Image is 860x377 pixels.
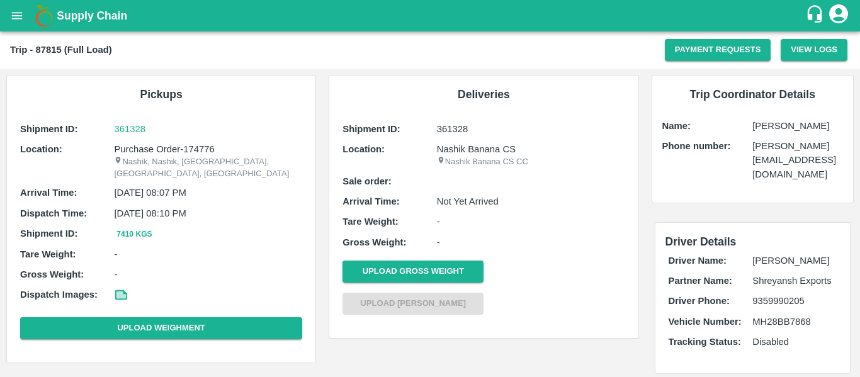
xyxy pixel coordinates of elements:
p: Purchase Order-174776 [114,142,302,156]
b: Location: [20,144,62,154]
p: - [437,215,625,228]
b: Location: [342,144,385,154]
b: Phone number: [662,141,731,151]
b: Driver Name: [669,256,727,266]
b: Trip - 87815 (Full Load) [10,45,112,55]
b: Dispatch Time: [20,208,87,218]
div: account of current user [827,3,850,29]
b: Name: [662,121,691,131]
div: customer-support [805,4,827,27]
button: Upload Weighment [20,317,302,339]
button: 7410 Kgs [114,228,154,241]
span: Driver Details [665,235,737,248]
img: logo [31,3,57,28]
b: Arrival Time: [342,196,399,206]
p: Nashik Banana CS CC [437,156,625,168]
p: 361328 [437,122,625,136]
p: Nashik Banana CS [437,142,625,156]
b: Shipment ID: [20,124,78,134]
a: Supply Chain [57,7,805,25]
b: Tare Weight: [20,249,76,259]
b: Shipment ID: [20,228,78,239]
h6: Deliveries [339,86,628,103]
b: Vehicle Number: [669,317,742,327]
p: Disabled [752,335,837,349]
b: Shipment ID: [342,124,400,134]
b: Arrival Time: [20,188,77,198]
p: 9359990205 [752,294,837,308]
p: - [114,267,302,281]
p: - [437,235,625,249]
b: Partner Name: [669,276,732,286]
h6: Pickups [17,86,305,103]
p: Shreyansh Exports [752,274,837,288]
b: Dispatch Images: [20,290,98,300]
p: [DATE] 08:10 PM [114,206,302,220]
b: Tracking Status: [669,337,741,347]
p: Not Yet Arrived [437,194,625,208]
p: [PERSON_NAME][EMAIL_ADDRESS][DOMAIN_NAME] [752,139,843,181]
button: View Logs [781,39,847,61]
b: Supply Chain [57,9,127,22]
b: Sale order: [342,176,392,186]
p: [DATE] 08:07 PM [114,186,302,200]
b: Tare Weight: [342,217,399,227]
h6: Trip Coordinator Details [662,86,844,103]
button: Upload Gross Weight [342,261,484,283]
p: Nashik, Nashik, [GEOGRAPHIC_DATA], [GEOGRAPHIC_DATA], [GEOGRAPHIC_DATA] [114,156,302,179]
b: Gross Weight: [20,269,84,279]
b: Driver Phone: [669,296,730,306]
p: MH28BB7868 [752,315,837,329]
p: - [114,247,302,261]
button: open drawer [3,1,31,30]
a: 361328 [114,122,302,136]
button: Payment Requests [665,39,771,61]
b: Gross Weight: [342,237,406,247]
p: [PERSON_NAME] [752,119,843,133]
p: [PERSON_NAME] [752,254,837,267]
